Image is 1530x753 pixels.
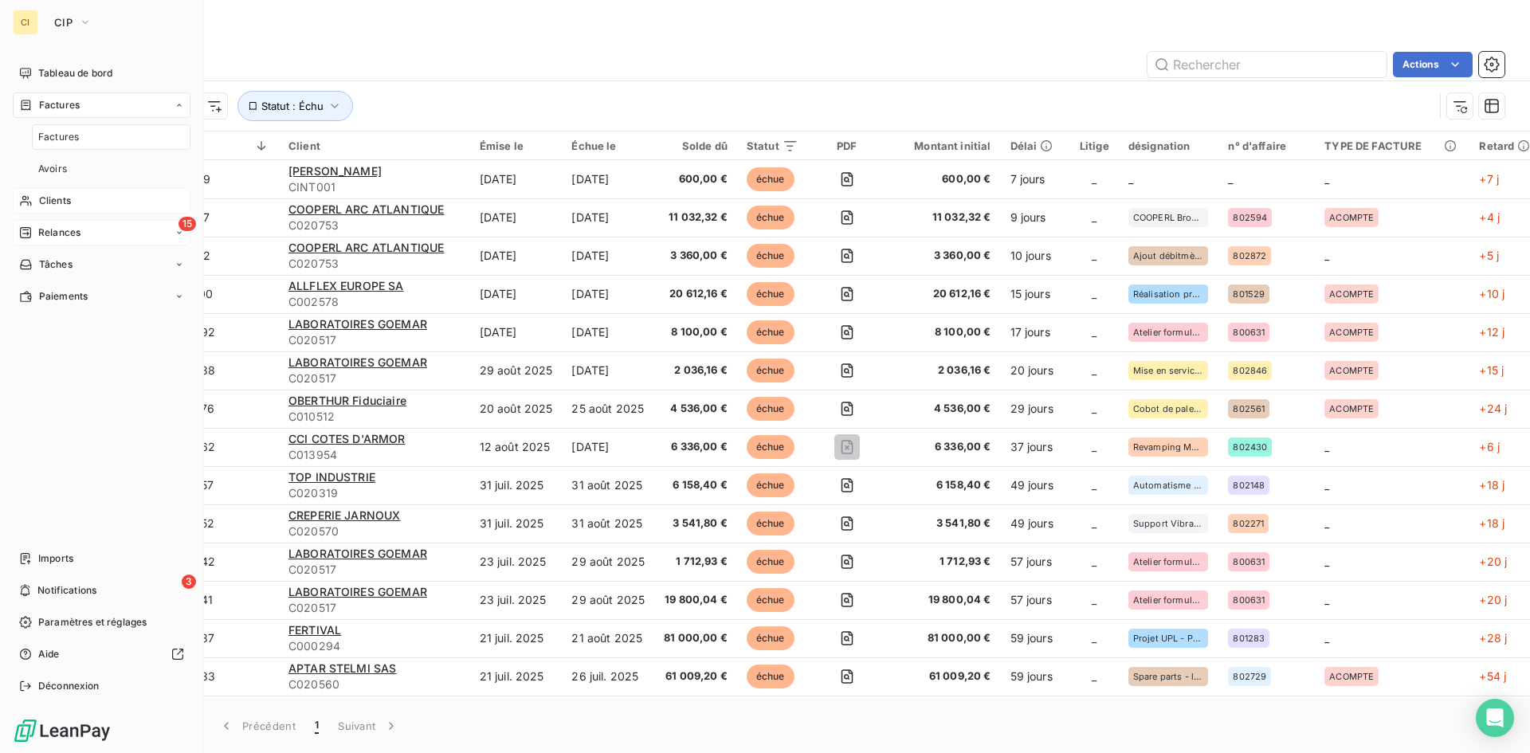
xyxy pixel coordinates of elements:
[664,630,728,646] span: 81 000,00 €
[178,217,196,231] span: 15
[562,504,654,543] td: 31 août 2025
[38,66,112,80] span: Tableau de bord
[1092,631,1096,645] span: _
[1092,287,1096,300] span: _
[664,286,728,302] span: 20 612,16 €
[182,575,196,589] span: 3
[1092,669,1096,683] span: _
[562,428,654,466] td: [DATE]
[747,435,794,459] span: échue
[1233,327,1265,337] span: 800631
[1479,402,1507,415] span: +24 j
[288,623,341,637] span: FERTIVAL
[470,237,563,275] td: [DATE]
[895,554,991,570] span: 1 712,93 €
[1329,404,1374,414] span: ACOMPTE
[288,202,444,216] span: COOPERL ARC ATLANTIQUE
[38,647,60,661] span: Aide
[747,665,794,688] span: échue
[895,363,991,378] span: 2 036,16 €
[1233,404,1265,414] span: 802561
[1233,251,1266,261] span: 802872
[1324,249,1329,262] span: _
[1479,669,1506,683] span: +54 j
[1479,478,1504,492] span: +18 j
[1001,160,1070,198] td: 7 jours
[13,641,190,667] a: Aide
[1092,555,1096,568] span: _
[747,244,794,268] span: échue
[1324,555,1329,568] span: _
[1092,516,1096,530] span: _
[288,547,427,560] span: LABORATOIRES GOEMAR
[1133,595,1203,605] span: Atelier formulation - Process et tuyauterie
[1324,516,1329,530] span: _
[38,551,73,566] span: Imports
[1092,440,1096,453] span: _
[288,508,400,522] span: CREPERIE JARNOUX
[288,638,461,654] span: C000294
[1324,478,1329,492] span: _
[1479,249,1499,262] span: +5 j
[1233,442,1267,452] span: 802430
[1329,327,1374,337] span: ACOMPTE
[328,709,409,743] button: Suivant
[562,313,654,351] td: [DATE]
[288,485,461,501] span: C020319
[288,164,382,178] span: [PERSON_NAME]
[39,289,88,304] span: Paiements
[288,279,404,292] span: ALLFLEX EUROPE SA
[1233,213,1267,222] span: 802594
[1001,351,1070,390] td: 20 jours
[562,351,654,390] td: [DATE]
[664,477,728,493] span: 6 158,40 €
[571,139,645,152] div: Échue le
[747,512,794,535] span: échue
[562,160,654,198] td: [DATE]
[470,581,563,619] td: 23 juil. 2025
[664,669,728,684] span: 61 009,20 €
[562,657,654,696] td: 26 juil. 2025
[1479,172,1499,186] span: +7 j
[1233,366,1267,375] span: 802846
[1133,327,1203,337] span: Atelier formulation - Process et tuyauterie
[288,409,461,425] span: C010512
[470,198,563,237] td: [DATE]
[38,130,79,144] span: Factures
[470,543,563,581] td: 23 juil. 2025
[664,363,728,378] span: 2 036,16 €
[1233,595,1265,605] span: 800631
[562,581,654,619] td: 29 août 2025
[1479,631,1507,645] span: +28 j
[664,210,728,226] span: 11 032,32 €
[288,585,427,598] span: LABORATOIRES GOEMAR
[1080,139,1109,152] div: Litige
[470,160,563,198] td: [DATE]
[562,198,654,237] td: [DATE]
[288,432,406,445] span: CCI COTES D'ARMOR
[664,324,728,340] span: 8 100,00 €
[664,439,728,455] span: 6 336,00 €
[470,504,563,543] td: 31 juil. 2025
[562,275,654,313] td: [DATE]
[1329,672,1374,681] span: ACOMPTE
[1092,325,1096,339] span: _
[288,371,461,386] span: C020517
[1001,466,1070,504] td: 49 jours
[1001,581,1070,619] td: 57 jours
[1233,633,1265,643] span: 801283
[562,619,654,657] td: 21 août 2025
[747,397,794,421] span: échue
[1133,633,1203,643] span: Projet UPL - Process clé en main
[1133,366,1203,375] span: Mise en service module ETIC
[54,16,73,29] span: CIP
[1228,139,1305,152] div: n° d'affaire
[895,324,991,340] span: 8 100,00 €
[1001,237,1070,275] td: 10 jours
[1479,325,1504,339] span: +12 j
[747,167,794,191] span: échue
[1133,251,1203,261] span: Ajout débitmètre vapeur
[288,447,461,463] span: C013954
[39,194,71,208] span: Clients
[895,592,991,608] span: 19 800,04 €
